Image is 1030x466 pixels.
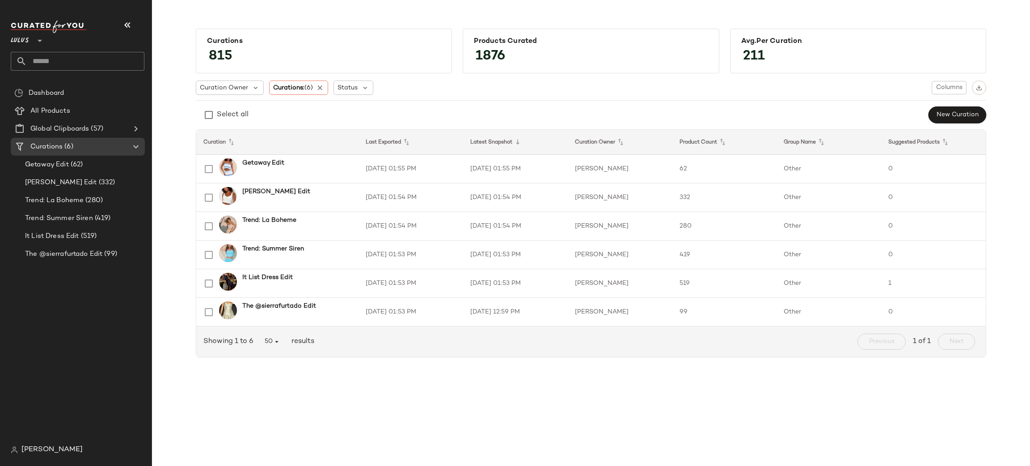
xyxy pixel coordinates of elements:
[672,212,777,241] td: 280
[929,106,986,123] button: New Curation
[568,269,672,298] td: [PERSON_NAME]
[936,84,962,91] span: Columns
[14,89,23,97] img: svg%3e
[25,231,79,241] span: It List Dress Edit
[463,212,568,241] td: [DATE] 01:54 PM
[359,130,463,155] th: Last Exported
[288,336,314,347] span: results
[568,212,672,241] td: [PERSON_NAME]
[359,183,463,212] td: [DATE] 01:54 PM
[568,155,672,183] td: [PERSON_NAME]
[359,241,463,269] td: [DATE] 01:53 PM
[672,183,777,212] td: 332
[913,336,931,347] span: 1 of 1
[257,334,288,350] button: 50
[463,183,568,212] td: [DATE] 01:54 PM
[30,142,63,152] span: Curations
[734,40,774,72] span: 211
[672,298,777,326] td: 99
[881,183,986,212] td: 0
[25,213,93,224] span: Trend: Summer Siren
[672,269,777,298] td: 519
[200,40,241,72] span: 815
[21,445,83,455] span: [PERSON_NAME]
[338,83,358,93] span: Status
[242,158,284,168] b: Getaway Edit
[881,155,986,183] td: 0
[93,213,111,224] span: (419)
[359,212,463,241] td: [DATE] 01:54 PM
[777,155,881,183] td: Other
[672,241,777,269] td: 419
[30,124,89,134] span: Global Clipboards
[463,155,568,183] td: [DATE] 01:55 PM
[203,336,257,347] span: Showing 1 to 6
[242,244,304,254] b: Trend: Summer Siren
[881,130,986,155] th: Suggested Products
[741,37,975,46] div: Avg.per Curation
[242,273,293,282] b: It List Dress Edit
[359,269,463,298] td: [DATE] 01:53 PM
[359,298,463,326] td: [DATE] 01:53 PM
[89,124,103,134] span: (57)
[672,130,777,155] th: Product Count
[242,301,316,311] b: The @sierrafurtado Edit
[264,338,281,346] span: 50
[11,30,29,47] span: Lulus
[25,178,97,188] span: [PERSON_NAME] Edit
[777,269,881,298] td: Other
[207,37,441,46] div: Curations
[881,212,986,241] td: 0
[463,130,568,155] th: Latest Snapshot
[777,130,881,155] th: Group Name
[932,81,967,94] button: Columns
[359,155,463,183] td: [DATE] 01:55 PM
[79,231,97,241] span: (519)
[568,241,672,269] td: [PERSON_NAME]
[777,241,881,269] td: Other
[304,85,313,91] span: (6)
[29,88,64,98] span: Dashboard
[881,269,986,298] td: 1
[474,37,708,46] div: Products Curated
[568,130,672,155] th: Curation Owner
[936,111,979,119] span: New Curation
[777,298,881,326] td: Other
[30,106,70,116] span: All Products
[463,269,568,298] td: [DATE] 01:53 PM
[976,85,982,91] img: svg%3e
[196,130,359,155] th: Curation
[217,110,249,120] div: Select all
[200,83,248,93] span: Curation Owner
[881,241,986,269] td: 0
[568,183,672,212] td: [PERSON_NAME]
[672,155,777,183] td: 62
[242,187,310,196] b: [PERSON_NAME] Edit
[97,178,115,188] span: (332)
[84,195,103,206] span: (280)
[69,160,83,170] span: (62)
[463,298,568,326] td: [DATE] 12:59 PM
[63,142,73,152] span: (6)
[11,446,18,453] img: svg%3e
[777,183,881,212] td: Other
[273,83,313,93] span: Curations:
[102,249,117,259] span: (99)
[11,21,87,33] img: cfy_white_logo.C9jOOHJF.svg
[463,241,568,269] td: [DATE] 01:53 PM
[242,216,296,225] b: Trend: La Boheme
[777,212,881,241] td: Other
[467,40,514,72] span: 1876
[881,298,986,326] td: 0
[568,298,672,326] td: [PERSON_NAME]
[25,160,69,170] span: Getaway Edit
[25,249,102,259] span: The @sierrafurtado Edit
[25,195,84,206] span: Trend: La Boheme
